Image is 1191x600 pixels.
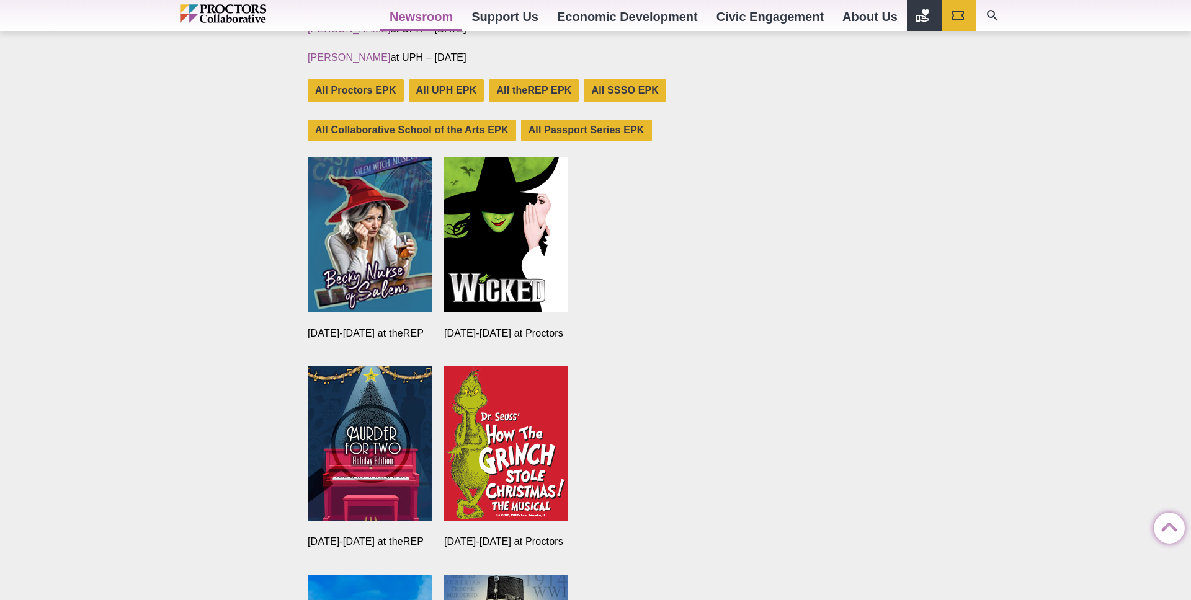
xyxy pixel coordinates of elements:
a: All UPH EPK [409,79,484,101]
a: All Proctors EPK [308,79,404,101]
a: All theREP EPK [489,79,579,101]
img: Proctors logo [180,4,319,23]
figcaption: [DATE]-[DATE] at Proctors [444,327,568,340]
a: All Passport Series EPK [521,120,652,141]
figcaption: [DATE]-[DATE] at theREP [308,327,432,340]
a: All Collaborative School of the Arts EPK [308,120,516,141]
a: [PERSON_NAME] [308,52,391,63]
figcaption: [DATE]-[DATE] at Proctors [444,535,568,549]
a: All SSSO EPK [584,79,666,101]
figcaption: [DATE]-[DATE] at theREP [308,535,432,549]
p: at UPH – [DATE] [308,51,672,64]
a: Back to Top [1154,513,1179,538]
